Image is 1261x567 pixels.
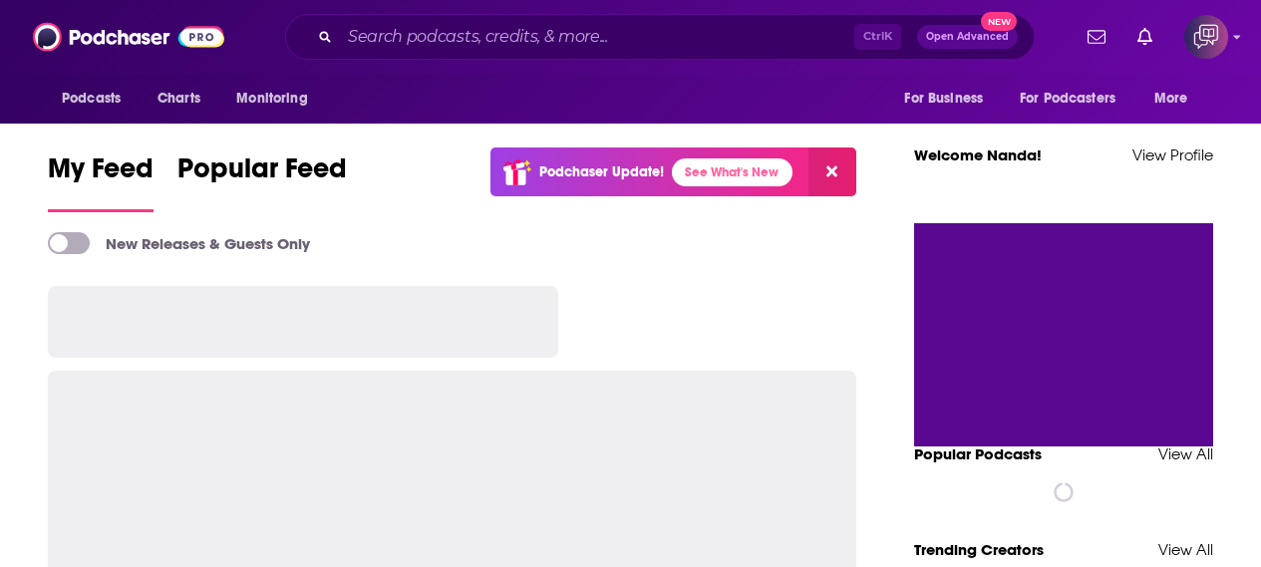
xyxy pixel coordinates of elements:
span: More [1154,85,1188,113]
input: Search podcasts, credits, & more... [340,21,854,53]
a: Trending Creators [914,540,1044,559]
button: open menu [222,80,333,118]
a: Popular Podcasts [914,444,1042,463]
span: For Podcasters [1020,85,1115,113]
img: Podchaser - Follow, Share and Rate Podcasts [33,18,224,56]
button: Show profile menu [1184,15,1228,59]
span: Ctrl K [854,24,901,50]
span: My Feed [48,151,154,197]
span: Popular Feed [177,151,347,197]
button: open menu [48,80,147,118]
a: Show notifications dropdown [1129,20,1160,54]
a: My Feed [48,151,154,212]
img: User Profile [1184,15,1228,59]
a: View All [1158,444,1213,463]
span: For Business [904,85,983,113]
button: Open AdvancedNew [917,25,1018,49]
a: See What's New [672,158,792,186]
a: Show notifications dropdown [1080,20,1113,54]
button: open menu [890,80,1008,118]
a: View All [1158,540,1213,559]
a: Popular Feed [177,151,347,212]
span: Logged in as corioliscompany [1184,15,1228,59]
a: View Profile [1132,145,1213,164]
a: New Releases & Guests Only [48,232,310,254]
span: Charts [158,85,200,113]
button: open menu [1007,80,1144,118]
p: Podchaser Update! [539,163,664,180]
a: Welcome Nanda! [914,145,1042,164]
div: Search podcasts, credits, & more... [285,14,1035,60]
span: New [981,12,1017,31]
span: Monitoring [236,85,307,113]
button: open menu [1140,80,1213,118]
a: Charts [145,80,212,118]
span: Podcasts [62,85,121,113]
span: Open Advanced [926,32,1009,42]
